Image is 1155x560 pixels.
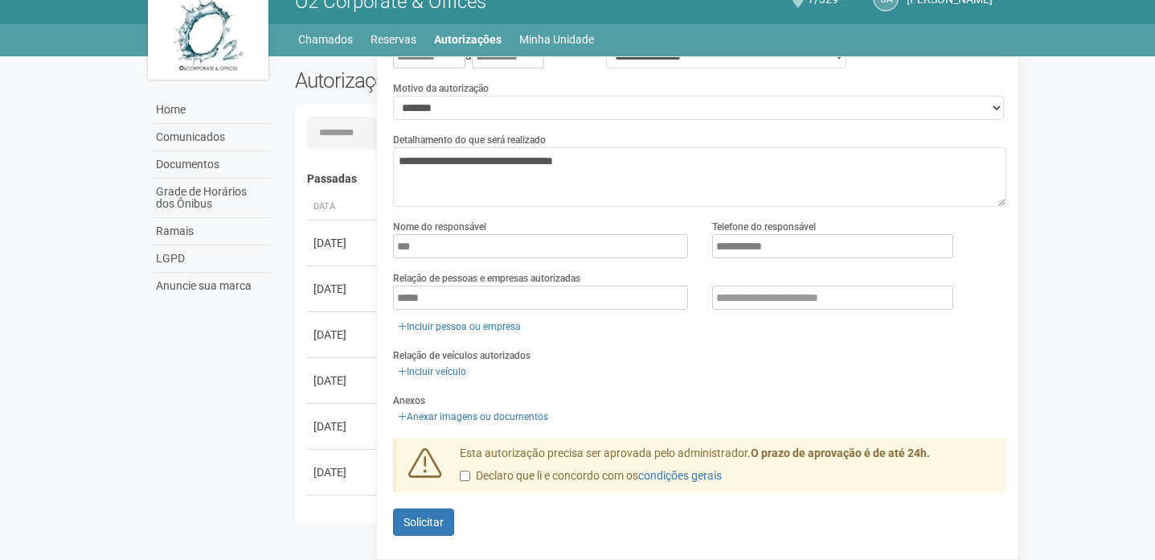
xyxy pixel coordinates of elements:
[313,418,373,434] div: [DATE]
[313,510,373,526] div: [DATE]
[295,68,639,93] h2: Autorizações
[313,464,373,480] div: [DATE]
[152,179,271,218] a: Grade de Horários dos Ônibus
[152,97,271,124] a: Home
[152,151,271,179] a: Documentos
[638,469,722,482] a: condições gerais
[751,447,930,459] strong: O prazo de aprovação é de até 24h.
[313,327,373,343] div: [DATE]
[313,281,373,297] div: [DATE]
[393,318,526,336] a: Incluir pessoa ou empresa
[393,363,471,381] a: Incluir veículo
[393,509,454,536] button: Solicitar
[519,28,594,51] a: Minha Unidade
[307,173,996,185] h4: Passadas
[152,124,271,151] a: Comunicados
[403,516,444,529] span: Solicitar
[393,393,425,408] label: Anexos
[152,245,271,273] a: LGPD
[460,468,722,484] label: Declaro que li e concordo com os
[393,133,546,147] label: Detalhamento do que será realizado
[313,235,373,251] div: [DATE]
[448,446,1007,492] div: Esta autorização precisa ser aprovada pelo administrador.
[393,408,553,426] a: Anexar imagens ou documentos
[152,273,271,299] a: Anuncie sua marca
[313,373,373,389] div: [DATE]
[393,220,486,234] label: Nome do responsável
[393,271,580,286] label: Relação de pessoas e empresas autorizadas
[307,194,379,220] th: Data
[371,28,416,51] a: Reservas
[152,218,271,245] a: Ramais
[434,28,502,51] a: Autorizações
[298,28,353,51] a: Chamados
[460,471,470,481] input: Declaro que li e concordo com oscondições gerais
[712,220,816,234] label: Telefone do responsável
[393,81,489,96] label: Motivo da autorização
[393,348,530,363] label: Relação de veículos autorizados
